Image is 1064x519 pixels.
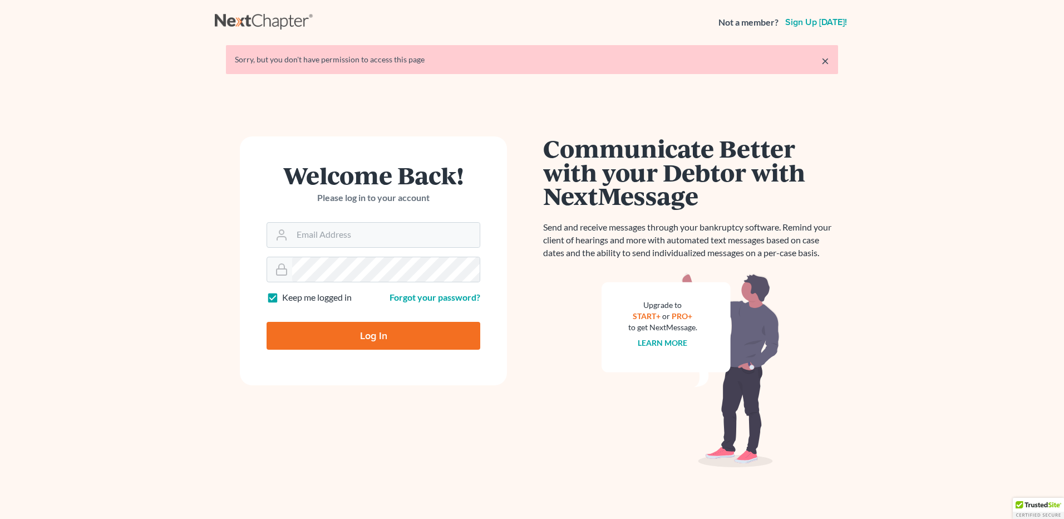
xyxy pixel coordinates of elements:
[390,292,480,302] a: Forgot your password?
[267,163,480,187] h1: Welcome Back!
[267,322,480,350] input: Log In
[1013,498,1064,519] div: TrustedSite Certified
[235,54,829,65] div: Sorry, but you don't have permission to access this page
[663,311,671,321] span: or
[633,311,661,321] a: START+
[543,221,838,259] p: Send and receive messages through your bankruptcy software. Remind your client of hearings and mo...
[282,291,352,304] label: Keep me logged in
[267,192,480,204] p: Please log in to your account
[628,300,697,311] div: Upgrade to
[718,16,779,29] strong: Not a member?
[638,338,688,347] a: Learn more
[292,223,480,247] input: Email Address
[602,273,780,468] img: nextmessage_bg-59042aed3d76b12b5cd301f8e5b87938c9018125f34e5fa2b7a6b67550977c72.svg
[821,54,829,67] a: ×
[783,18,849,27] a: Sign up [DATE]!
[672,311,693,321] a: PRO+
[543,136,838,208] h1: Communicate Better with your Debtor with NextMessage
[628,322,697,333] div: to get NextMessage.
